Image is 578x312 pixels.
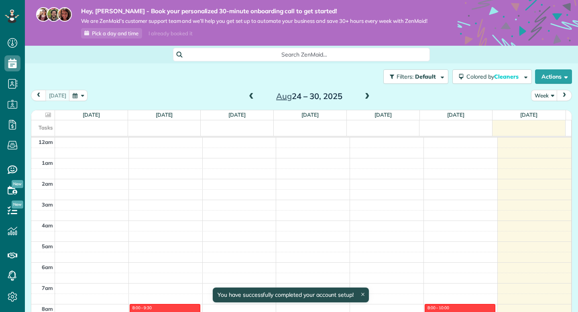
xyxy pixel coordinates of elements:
img: jorge-587dff0eeaa6aab1f244e6dc62b8924c3b6ad411094392a53c71c6c4a576187d.jpg [47,7,61,22]
span: 7am [42,285,53,291]
span: Tasks [39,124,53,131]
span: 4am [42,222,53,229]
button: next [557,90,572,101]
span: Cleaners [494,73,520,80]
a: [DATE] [83,111,100,118]
a: Filters: Default [379,69,448,84]
button: Actions [535,69,572,84]
a: Pick a day and time [81,28,142,38]
a: [DATE] [301,111,319,118]
span: 2am [42,180,53,187]
a: [DATE] [228,111,246,118]
img: maria-72a9807cf96188c08ef61303f053569d2e2a8a1cde33d635c8a3ac13582a053d.jpg [36,7,51,22]
button: Colored byCleaners [452,69,532,84]
a: [DATE] [374,111,392,118]
span: New [12,201,23,209]
div: You have successfully completed your account setup! [213,288,369,302]
span: Colored by [466,73,521,80]
button: Week [531,90,558,101]
span: Aug [276,91,292,101]
span: 5am [42,243,53,249]
span: 12am [39,139,53,145]
span: New [12,180,23,188]
span: Pick a day and time [92,30,138,36]
div: I already booked it [144,28,197,38]
a: [DATE] [156,111,173,118]
span: 8am [42,306,53,312]
span: 8:00 - 10:00 [427,305,449,310]
a: [DATE] [520,111,537,118]
span: Filters: [397,73,413,80]
button: Filters: Default [383,69,448,84]
span: 8:00 - 9:30 [132,305,152,310]
span: 1am [42,160,53,166]
span: 3am [42,201,53,208]
span: We are ZenMaid’s customer support team and we’ll help you get set up to automate your business an... [81,18,427,24]
span: Default [415,73,436,80]
strong: Hey, [PERSON_NAME] - Book your personalized 30-minute onboarding call to get started! [81,7,427,15]
a: [DATE] [447,111,464,118]
h2: 24 – 30, 2025 [259,92,359,101]
img: michelle-19f622bdf1676172e81f8f8fba1fb50e276960ebfe0243fe18214015130c80e4.jpg [57,7,72,22]
button: [DATE] [45,90,70,101]
span: 6am [42,264,53,270]
button: prev [31,90,46,101]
